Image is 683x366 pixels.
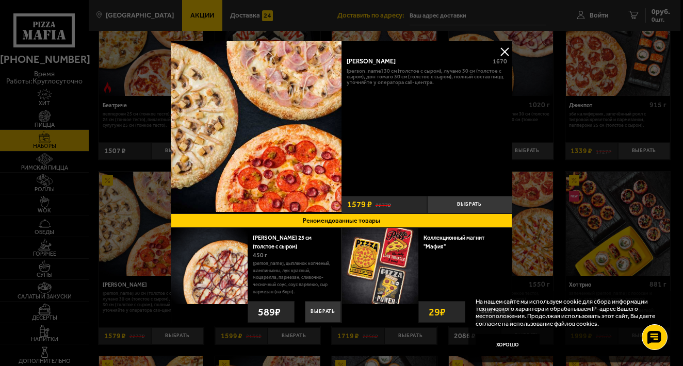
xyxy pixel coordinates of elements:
[427,196,513,213] button: Выбрать
[426,302,448,322] strong: 29 ₽
[424,235,484,249] a: Коллекционный магнит "Мафия"
[347,68,507,85] p: [PERSON_NAME] 30 см (толстое с сыром), Лучано 30 см (толстое с сыром), Дон Томаго 30 см (толстое ...
[347,58,485,65] div: [PERSON_NAME]
[347,201,372,209] span: 1579 ₽
[476,298,660,327] p: На нашем сайте мы используем cookie для сбора информации технического характера и обрабатываем IP...
[171,41,341,213] a: Хет Трик
[255,302,283,322] strong: 589 ₽
[253,252,267,259] span: 450 г
[171,213,512,228] button: Рекомендованные товары
[171,41,341,212] img: Хет Трик
[253,260,333,296] p: [PERSON_NAME], цыпленок копченый, шампиньоны, лук красный, моцарелла, пармезан, сливочно-чесночны...
[493,57,507,65] span: 1670
[305,301,341,323] button: Выбрать
[476,334,540,355] button: Хорошо
[253,235,312,249] a: [PERSON_NAME] 25 см (толстое с сыром)
[376,201,391,208] s: 2277 ₽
